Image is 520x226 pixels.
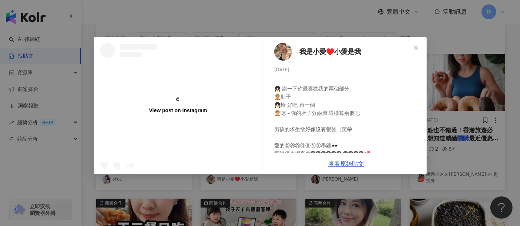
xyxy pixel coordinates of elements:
[149,107,207,114] div: View post on Instagram
[94,37,262,174] a: View post on Instagram
[274,43,410,61] a: KOL Avatar我是小愛♥️小愛是我
[299,47,361,57] span: 我是小愛♥️小愛是我
[328,160,364,167] a: 查看原始貼文
[274,43,292,61] img: KOL Avatar
[413,45,419,51] span: close
[274,76,421,174] div: . 👧🏻 講一下你最喜歡我的兩個部分 🧑🏼‍🦱肚子 👧🏻蛤 好吧 再一個 🧑🏼‍🦱嗯～你的肚子分兩層 這樣算兩個吧 男孩的求生欲好像沒有很強（笑😆 愛的ⓞⓦⓝⓓⓐⓨⓢ墨鏡🕶️ 團購優惠獨享價🅒🅞...
[274,66,421,73] div: [DATE]
[409,40,423,55] button: Close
